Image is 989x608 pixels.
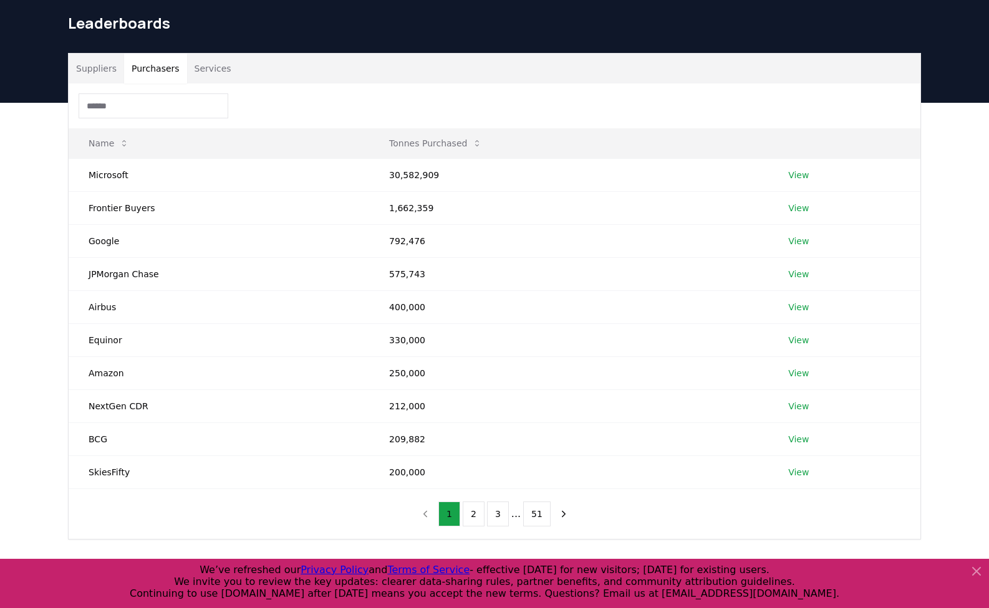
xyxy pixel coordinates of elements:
td: JPMorgan Chase [69,257,369,290]
a: View [788,367,809,379]
a: View [788,268,809,280]
td: Equinor [69,323,369,356]
td: Frontier Buyers [69,191,369,224]
td: SkiesFifty [69,455,369,488]
a: View [788,433,809,445]
td: 400,000 [369,290,768,323]
a: View [788,235,809,247]
td: 30,582,909 [369,158,768,191]
button: Name [79,131,139,156]
td: 212,000 [369,389,768,422]
a: View [788,202,809,214]
a: View [788,400,809,412]
button: Tonnes Purchased [379,131,492,156]
td: 1,662,359 [369,191,768,224]
button: Services [187,54,239,83]
td: BCG [69,422,369,455]
a: View [788,301,809,313]
td: Google [69,224,369,257]
button: next page [553,501,574,526]
a: View [788,169,809,181]
button: 2 [463,501,485,526]
a: View [788,334,809,346]
li: ... [511,506,521,521]
td: NextGen CDR [69,389,369,422]
h1: Leaderboards [68,13,921,33]
button: 3 [487,501,509,526]
td: 330,000 [369,323,768,356]
td: 250,000 [369,356,768,389]
td: Airbus [69,290,369,323]
td: 575,743 [369,257,768,290]
td: 209,882 [369,422,768,455]
td: Microsoft [69,158,369,191]
td: Amazon [69,356,369,389]
button: Purchasers [124,54,187,83]
td: 792,476 [369,224,768,257]
button: Suppliers [69,54,124,83]
td: 200,000 [369,455,768,488]
a: View [788,466,809,478]
button: 51 [523,501,551,526]
button: 1 [438,501,460,526]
